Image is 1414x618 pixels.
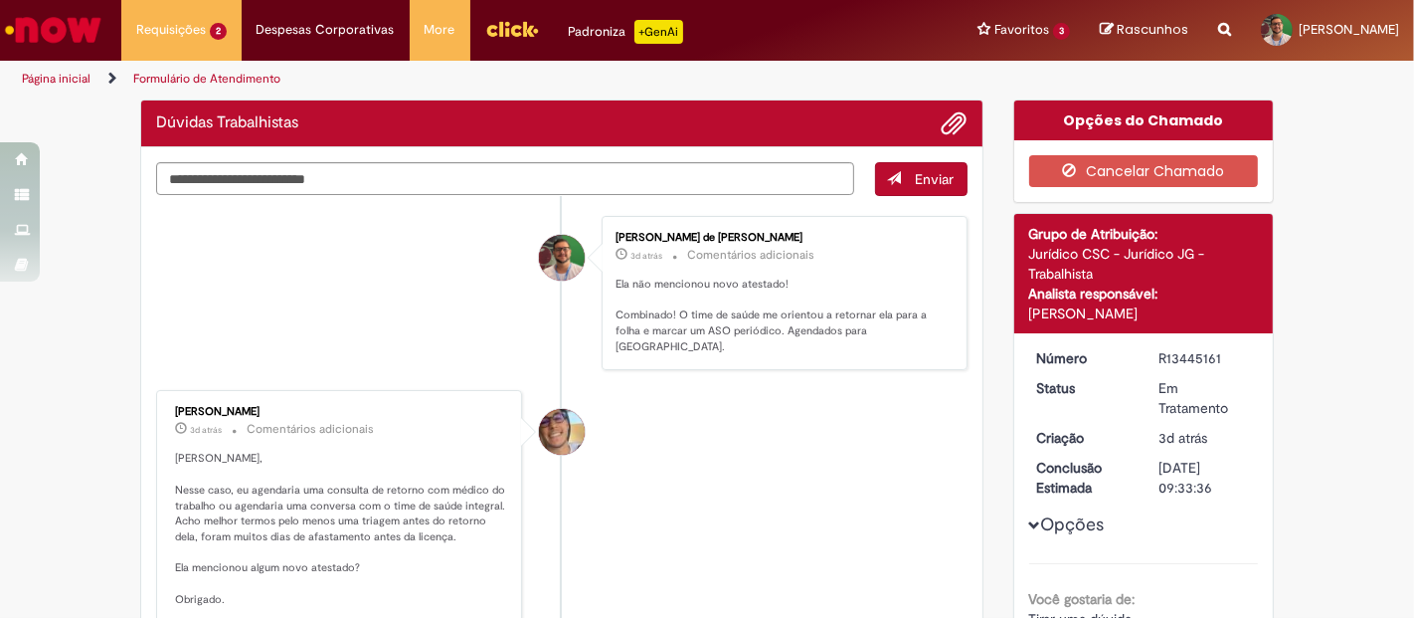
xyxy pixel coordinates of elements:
small: Comentários adicionais [247,421,374,438]
ul: Trilhas de página [15,61,928,98]
span: Enviar [916,170,955,188]
div: R13445161 [1158,348,1251,368]
span: Despesas Corporativas [257,20,395,40]
img: ServiceNow [2,10,104,50]
span: 3d atrás [190,424,222,436]
div: Analista responsável: [1029,284,1259,304]
span: 3 [1053,23,1070,40]
time: 26/08/2025 15:06:52 [630,250,662,262]
span: Favoritos [994,20,1049,40]
dt: Conclusão Estimada [1022,458,1145,498]
div: Jurídico CSC - Jurídico JG - Trabalhista [1029,244,1259,284]
p: Ela não mencionou novo atestado! Combinado! O time de saúde me orientou a retornar ela para a fol... [616,277,947,355]
div: [PERSON_NAME] [1029,304,1259,323]
span: 3d atrás [1158,429,1207,447]
dt: Status [1022,378,1145,398]
span: 2 [210,23,227,40]
time: 25/08/2025 17:39:48 [190,424,222,436]
span: [PERSON_NAME] [1299,21,1399,38]
div: [DATE] 09:33:36 [1158,458,1251,498]
div: [PERSON_NAME] de [PERSON_NAME] [616,232,947,244]
a: Formulário de Atendimento [133,71,280,87]
small: Comentários adicionais [687,247,814,264]
a: Página inicial [22,71,90,87]
button: Enviar [875,162,968,196]
textarea: Digite sua mensagem aqui... [156,162,854,195]
div: Pedro Henrique De Oliveira Alves [539,409,585,455]
div: Grupo de Atribuição: [1029,224,1259,244]
img: click_logo_yellow_360x200.png [485,14,539,44]
button: Cancelar Chamado [1029,155,1259,187]
div: Em Tratamento [1158,378,1251,418]
div: [PERSON_NAME] [175,406,506,418]
dt: Criação [1022,428,1145,448]
h2: Dúvidas Trabalhistas Histórico de tíquete [156,114,298,132]
b: Você gostaria de: [1029,590,1136,608]
span: More [425,20,455,40]
a: Rascunhos [1100,21,1188,40]
button: Adicionar anexos [942,110,968,136]
time: 25/08/2025 15:53:19 [1158,429,1207,447]
div: Opções do Chamado [1014,101,1274,140]
div: Padroniza [569,20,683,44]
div: 25/08/2025 15:53:19 [1158,428,1251,448]
div: Lucas Trajano de Freitas Almeida [539,235,585,281]
span: Rascunhos [1117,20,1188,39]
p: +GenAi [634,20,683,44]
dt: Número [1022,348,1145,368]
span: Requisições [136,20,206,40]
span: 3d atrás [630,250,662,262]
